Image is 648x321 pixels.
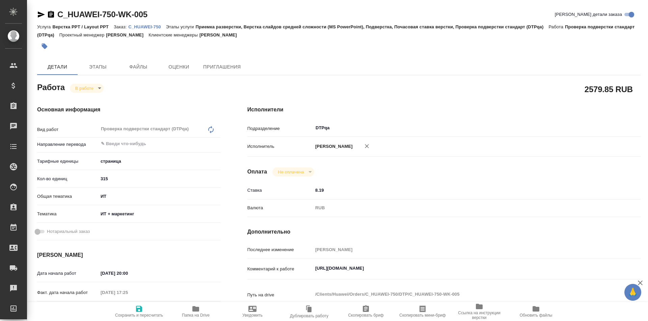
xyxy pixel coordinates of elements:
button: Удалить исполнителя [359,139,374,154]
span: Детали [41,63,74,71]
span: Оценки [163,63,195,71]
input: ✎ Введи что-нибудь [98,174,220,184]
p: Кол-во единиц [37,176,98,182]
p: Факт. дата начала работ [37,289,98,296]
p: Комментарий к работе [247,266,313,272]
a: C_HUAWEI-750 [128,24,166,29]
p: Этапы услуги [166,24,196,29]
span: Приглашения [203,63,241,71]
p: Исполнитель [247,143,313,150]
a: C_HUAWEI-750-WK-005 [57,10,147,19]
button: 🙏 [624,284,641,301]
span: Сохранить и пересчитать [115,313,163,318]
p: Направление перевода [37,141,98,148]
input: ✎ Введи что-нибудь [313,185,608,195]
p: Проектный менеджер [59,32,106,37]
h4: Исполнители [247,106,641,114]
button: Скопировать мини-бриф [394,302,451,321]
p: [PERSON_NAME] [313,143,353,150]
span: Уведомить [242,313,263,318]
button: Ссылка на инструкции верстки [451,302,508,321]
p: Общая тематика [37,193,98,200]
input: ✎ Введи что-нибудь [100,140,196,148]
span: Скопировать бриф [348,313,383,318]
p: [PERSON_NAME] [199,32,242,37]
p: Валюта [247,205,313,211]
span: Ссылка на инструкции верстки [455,311,504,320]
div: В работе [272,167,314,177]
button: Open [604,127,605,129]
span: 🙏 [627,285,639,299]
button: Обновить файлы [508,302,564,321]
div: страница [98,156,220,167]
span: Скопировать мини-бриф [399,313,446,318]
h4: [PERSON_NAME] [37,251,220,259]
span: Нотариальный заказ [47,228,90,235]
p: Подразделение [247,125,313,132]
button: Уведомить [224,302,281,321]
p: Тарифные единицы [37,158,98,165]
button: В работе [73,85,96,91]
p: Дата начала работ [37,270,98,277]
input: Пустое поле [98,288,157,297]
input: Пустое поле [313,245,608,255]
button: Не оплачена [276,169,306,175]
button: Скопировать бриф [337,302,394,321]
p: Путь на drive [247,292,313,298]
p: Последнее изменение [247,246,313,253]
button: Скопировать ссылку [47,10,55,19]
span: Файлы [122,63,155,71]
h4: Дополнительно [247,228,641,236]
button: Скопировать ссылку для ЯМессенджера [37,10,45,19]
p: Верстка PPT / Layout PPT [52,24,113,29]
span: [PERSON_NAME] детали заказа [555,11,622,18]
textarea: /Clients/Huawei/Orders/C_HUAWEI-750/DTP/C_HUAWEI-750-WK-005 [313,289,608,300]
div: RUB [313,202,608,214]
button: Дублировать работу [281,302,337,321]
h4: Оплата [247,168,267,176]
h2: 2579.85 RUB [585,83,633,95]
h2: Работа [37,81,65,93]
p: Приемка разверстки, Верстка слайдов средней сложности (MS PowerPoint), Подверстка, Почасовая став... [195,24,548,29]
div: ИТ [98,191,220,202]
button: Папка на Drive [167,302,224,321]
span: Папка на Drive [182,313,210,318]
p: [PERSON_NAME] [106,32,148,37]
span: Дублировать работу [290,314,328,318]
p: Вид работ [37,126,98,133]
span: Этапы [82,63,114,71]
p: Заказ: [114,24,128,29]
span: Обновить файлы [520,313,552,318]
input: ✎ Введи что-нибудь [98,268,157,278]
p: Тематика [37,211,98,217]
div: ИТ + маркетинг [98,208,220,220]
div: В работе [70,84,104,93]
textarea: [URL][DOMAIN_NAME] [313,263,608,274]
p: Услуга [37,24,52,29]
p: Клиентские менеджеры [148,32,199,37]
button: Сохранить и пересчитать [111,302,167,321]
h4: Основная информация [37,106,220,114]
p: Работа [548,24,565,29]
p: Ставка [247,187,313,194]
button: Добавить тэг [37,39,52,54]
button: Open [217,143,218,144]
